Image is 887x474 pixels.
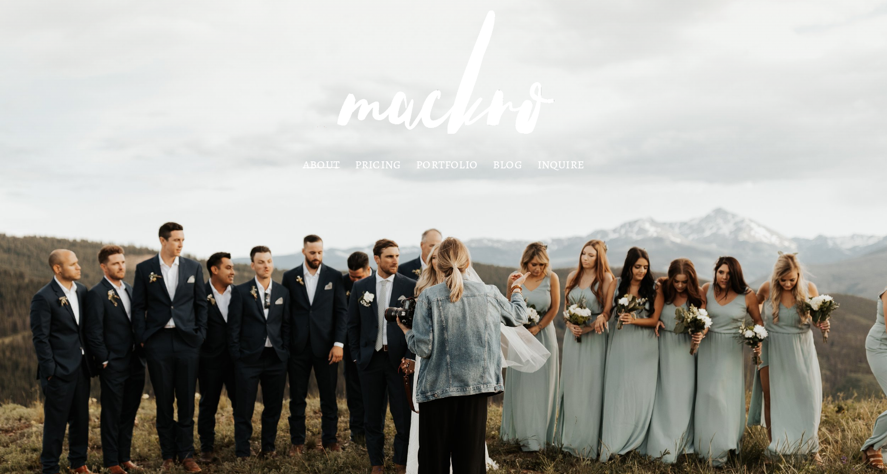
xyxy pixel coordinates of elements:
[313,1,574,157] img: MACKRO PHOTOGRAPHY | Denver Colorado Wedding Photographer
[303,160,340,169] a: about
[493,160,522,169] a: blog
[416,160,478,169] a: portfolio
[355,160,401,169] a: pricing
[537,160,585,169] a: inquire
